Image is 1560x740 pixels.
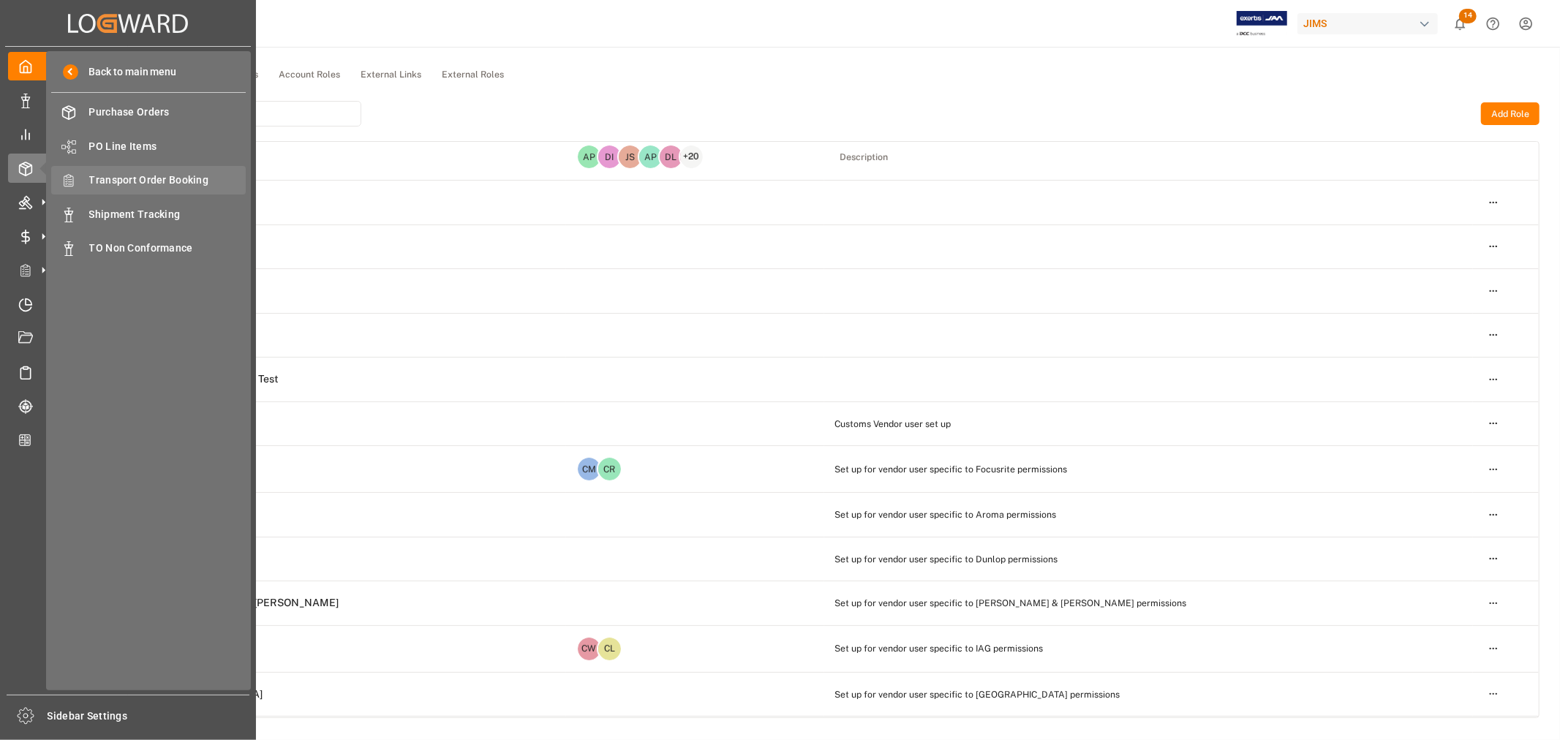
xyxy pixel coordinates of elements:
[51,234,246,263] a: TO Non Conformance
[118,373,279,386] span: [PERSON_NAME] and Health Test
[824,581,1473,626] td: Set up for vendor user specific to [PERSON_NAME] & [PERSON_NAME] permissions
[51,132,246,160] a: PO Line Items
[51,200,246,228] a: Shipment Tracking
[638,144,663,170] button: AP
[8,324,248,352] a: Document Management
[578,458,600,480] span: CM
[824,493,1473,537] td: Set up for vendor user specific to Aroma permissions
[8,52,248,80] a: My Cockpit
[619,146,641,168] span: JS
[598,146,621,168] span: DI
[48,709,250,724] span: Sidebar Settings
[598,458,621,480] span: CR
[51,166,246,195] a: Transport Order Booking
[350,64,432,86] button: External Links
[617,144,643,170] button: JS
[576,636,602,662] button: CW
[89,139,246,154] span: PO Line Items
[578,638,600,660] span: CW
[8,358,248,386] a: Sailing Schedules
[824,625,1473,672] td: Set up for vendor user specific to IAG permissions
[268,64,350,86] button: Account Roles
[1477,7,1510,40] button: Help Center
[118,688,263,701] span: Vendor - [GEOGRAPHIC_DATA]
[8,86,248,114] a: Data Management
[1481,102,1540,126] button: Add Role
[597,144,622,170] button: DI
[1459,9,1477,23] span: 14
[8,120,248,148] a: My Reports
[8,290,248,318] a: Timeslot Management V2
[597,456,622,482] button: CR
[89,241,246,256] span: TO Non Conformance
[78,64,177,80] span: Back to main menu
[824,142,1473,173] th: Description
[1444,7,1477,40] button: show 14 new notifications
[658,144,684,170] button: DL
[8,426,248,454] a: CO2 Calculator
[824,537,1473,581] td: Set up for vendor user specific to Dunlop permissions
[597,636,622,662] button: CL
[1297,10,1444,37] button: JIMS
[578,146,600,168] span: AP
[89,173,246,188] span: Transport Order Booking
[566,142,825,173] th: Users List
[639,146,662,168] span: AP
[824,672,1473,717] td: Set up for vendor user specific to [GEOGRAPHIC_DATA] permissions
[432,64,514,86] button: External Roles
[89,105,246,120] span: Purchase Orders
[1297,13,1438,34] div: JIMS
[576,144,602,170] button: AP
[118,597,339,610] span: Vendor - [PERSON_NAME] & [PERSON_NAME]
[8,392,248,420] a: Tracking Shipment
[598,638,621,660] span: CL
[683,152,699,161] p: + 20
[660,146,682,168] span: DL
[824,446,1473,493] td: Set up for vendor user specific to Focusrite permissions
[824,401,1473,446] td: Customs Vendor user set up
[51,98,246,127] a: Purchase Orders
[1237,11,1287,37] img: Exertis%20JAM%20-%20Email%20Logo.jpg_1722504956.jpg
[576,456,602,482] button: CM
[69,142,566,173] th: Role Name
[89,207,246,222] span: Shipment Tracking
